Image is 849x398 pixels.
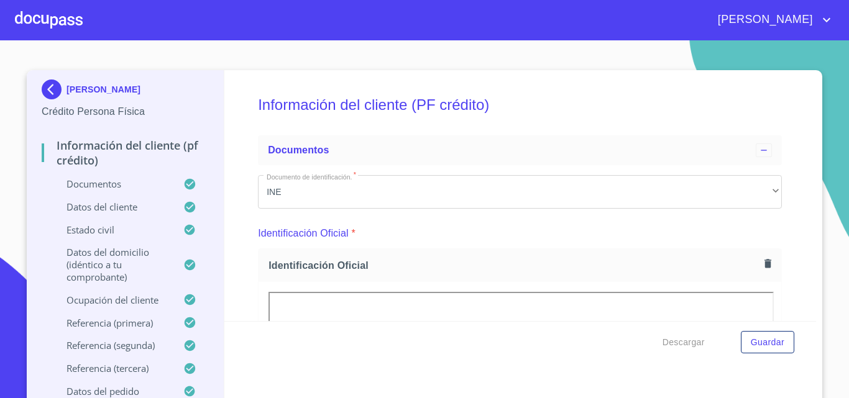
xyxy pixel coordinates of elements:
p: Referencia (primera) [42,317,183,329]
p: Datos del pedido [42,385,183,397]
p: Datos del cliente [42,201,183,213]
span: Guardar [751,335,784,350]
p: Referencia (tercera) [42,362,183,374]
img: Docupass spot blue [42,79,67,99]
p: Documentos [42,178,183,190]
button: Descargar [658,331,710,354]
span: Descargar [663,335,705,350]
span: Identificación Oficial [268,259,760,272]
p: Estado Civil [42,224,183,236]
p: [PERSON_NAME] [67,84,140,94]
p: Referencia (segunda) [42,339,183,351]
button: account of current user [709,10,834,30]
p: Ocupación del Cliente [42,294,183,306]
div: [PERSON_NAME] [42,79,209,104]
div: Documentos [258,135,782,165]
div: INE [258,175,782,209]
p: Crédito Persona Física [42,104,209,119]
p: Información del cliente (PF crédito) [42,138,209,168]
span: [PERSON_NAME] [709,10,819,30]
p: Datos del domicilio (idéntico a tu comprobante) [42,246,183,283]
button: Guardar [741,331,794,354]
p: Identificación Oficial [258,226,349,241]
h5: Información del cliente (PF crédito) [258,79,782,130]
span: Documentos [268,145,329,155]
